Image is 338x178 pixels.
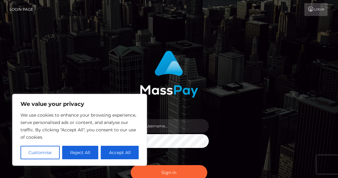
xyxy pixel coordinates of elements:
[12,94,147,166] div: We value your privacy
[21,100,139,108] p: We value your privacy
[21,111,139,141] p: We use cookies to enhance your browsing experience, serve personalised ads or content, and analys...
[304,3,328,16] a: Login
[140,119,209,133] input: Username...
[9,3,33,16] a: Login Page
[62,146,99,159] button: Reject All
[21,146,60,159] button: Customise
[101,146,139,159] button: Accept All
[140,51,198,98] img: MassPay Login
